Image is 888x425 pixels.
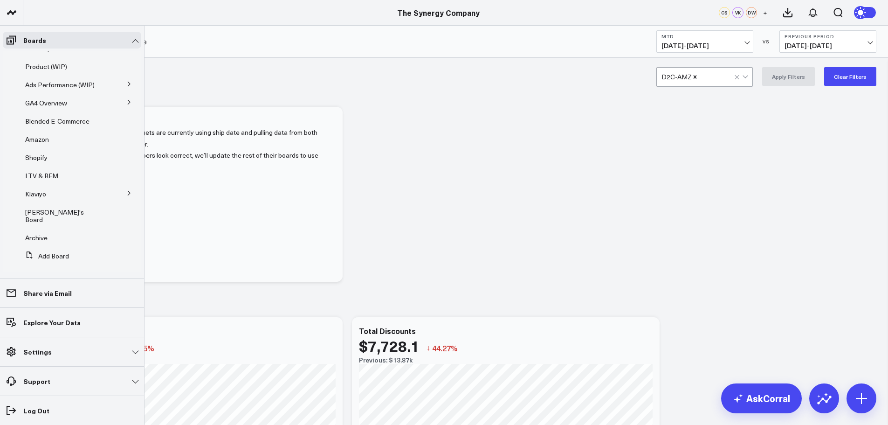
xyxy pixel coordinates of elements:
[758,39,775,44] div: VS
[25,171,58,180] span: LTV & RFM
[732,7,743,18] div: VK
[42,173,329,195] p: Thank you!
[692,73,698,81] div: Remove D2C-AMZ
[824,67,876,86] button: Clear Filters
[42,127,329,150] p: Please note that the following widgets are currently using ship date and pulling data from both S...
[23,348,52,355] p: Settings
[719,7,730,18] div: CS
[23,289,72,297] p: Share via Email
[25,118,89,125] a: Blended E-Commerce
[42,150,329,173] p: Once you’ve confirmed these numbers look correct, we’ll update the rest of their boards to use th...
[661,42,748,49] span: [DATE] - [DATE]
[42,356,336,364] div: Previous: $538.97k
[763,9,767,16] span: +
[759,7,771,18] button: +
[25,98,67,107] span: GA4 Overview
[656,30,753,53] button: MTD[DATE]-[DATE]
[23,407,49,414] p: Log Out
[661,34,748,39] b: MTD
[359,356,653,364] div: Previous: $13.87k
[397,7,480,18] a: The Synergy Company
[25,233,48,242] span: Archive
[661,73,692,81] div: D2C-AMZ
[25,45,66,52] a: Subscriptions
[23,36,46,44] p: Boards
[3,402,141,419] a: Log Out
[25,209,100,223] a: [PERSON_NAME]'s Board
[25,234,48,242] a: Archive
[25,63,67,70] a: Product (WIP)
[23,377,50,385] p: Support
[359,337,420,354] div: $7,728.1
[779,30,876,53] button: Previous Period[DATE]-[DATE]
[25,154,48,161] a: Shopify
[25,135,49,144] span: Amazon
[25,189,46,198] span: Klaviyo
[23,319,81,326] p: Explore Your Data
[785,42,871,49] span: [DATE] - [DATE]
[359,326,416,336] div: Total Discounts
[746,7,757,18] div: DW
[25,62,67,71] span: Product (WIP)
[25,153,48,162] span: Shopify
[25,172,58,180] a: LTV & RFM
[427,342,430,354] span: ↓
[762,67,815,86] button: Apply Filters
[25,136,49,143] a: Amazon
[21,248,69,265] button: Add Board
[25,80,95,89] span: Ads Performance (WIP)
[25,190,46,198] a: Klaviyo
[25,99,67,107] a: GA4 Overview
[721,383,802,413] a: AskCorral
[25,208,84,224] span: [PERSON_NAME]'s Board
[432,343,458,353] span: 44.27%
[25,81,95,89] a: Ads Performance (WIP)
[785,34,871,39] b: Previous Period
